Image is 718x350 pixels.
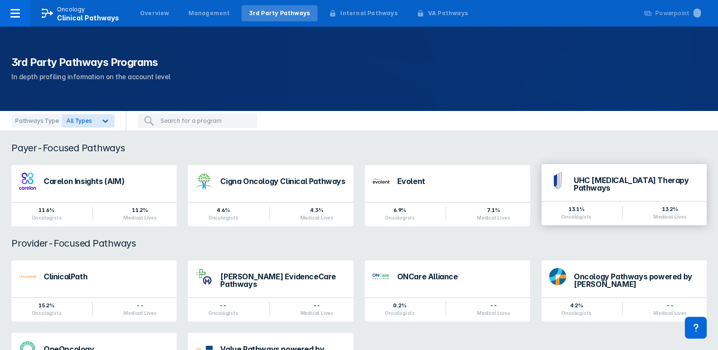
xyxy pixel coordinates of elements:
div: Overview [140,9,169,18]
div: -- [300,302,333,309]
div: 13.1% [561,205,591,213]
div: 11.6% [32,206,62,214]
div: VA Pathways [428,9,468,18]
img: dfci-pathways.png [549,268,566,285]
div: [PERSON_NAME] EvidenceCare Pathways [220,273,345,288]
div: Pathways Type [11,114,62,128]
div: Oncologists [208,215,238,221]
div: UHC [MEDICAL_DATA] Therapy Pathways [574,176,699,192]
div: Oncologists [561,214,591,220]
a: Oncology Pathways powered by [PERSON_NAME]4.2%Oncologists--Medical Lives [541,260,707,322]
div: Oncologists [32,215,62,221]
div: Oncologists [561,310,591,316]
div: 7.1% [477,206,510,214]
div: Medical Lives [477,310,510,316]
div: Powerpoint [655,9,701,18]
div: Medical Lives [653,310,686,316]
div: Oncologists [385,215,415,221]
input: Search for a program [160,117,252,125]
div: -- [477,302,510,309]
img: new-century-health.png [373,173,390,190]
div: 3rd Party Pathways [249,9,310,18]
div: Medical Lives [300,310,333,316]
img: carelon-insights.png [19,173,36,190]
div: Medical Lives [123,215,156,221]
a: Management [181,5,238,21]
div: Medical Lives [300,215,333,221]
div: Medical Lives [653,214,686,220]
div: Oncologists [32,310,62,316]
img: uhc-pathways.png [549,172,566,189]
a: Evolent6.9%Oncologists7.1%Medical Lives [365,165,530,226]
a: UHC [MEDICAL_DATA] Therapy Pathways13.1%Oncologists13.2%Medical Lives [541,165,707,226]
div: 15.2% [32,302,62,309]
a: ClinicalPath15.2%Oncologists--Medical Lives [11,260,177,322]
div: 6.9% [385,206,415,214]
div: 0.2% [385,302,415,309]
div: Internal Pathways [340,9,397,18]
div: Cigna Oncology Clinical Pathways [220,177,345,185]
div: 4.2% [561,302,591,309]
img: oncare-alliance.png [373,268,390,285]
a: Carelon Insights (AIM)11.6%Oncologists11.2%Medical Lives [11,165,177,226]
span: All Types [66,117,92,124]
div: Medical Lives [123,310,156,316]
a: Overview [132,5,177,21]
p: Oncology [57,5,85,14]
div: ClinicalPath [44,273,169,280]
div: Evolent [397,177,522,185]
div: Contact Support [685,317,707,339]
a: [PERSON_NAME] EvidenceCare Pathways--Oncologists--Medical Lives [188,260,353,322]
div: 4.3% [300,206,333,214]
div: Carelon Insights (AIM) [44,177,169,185]
img: moffitt-evidencecare-pathways.png [196,268,213,285]
div: 4.6% [208,206,238,214]
div: Medical Lives [477,215,510,221]
div: -- [208,302,238,309]
div: Oncologists [385,310,415,316]
h1: 3rd Party Pathways Programs [11,55,707,69]
a: 3rd Party Pathways [242,5,318,21]
img: via-oncology.png [19,268,36,285]
p: In depth profiling information on the account level [11,71,707,83]
span: Clinical Pathways [57,14,119,22]
div: Management [188,9,230,18]
div: Oncologists [208,310,238,316]
a: ONCare Alliance0.2%Oncologists--Medical Lives [365,260,530,322]
div: Oncology Pathways powered by [PERSON_NAME] [574,273,699,288]
div: 13.2% [653,205,686,213]
img: cigna-oncology-clinical-pathways.png [196,173,213,190]
div: ONCare Alliance [397,273,522,280]
div: -- [653,302,686,309]
div: 11.2% [123,206,156,214]
div: -- [123,302,156,309]
a: Cigna Oncology Clinical Pathways4.6%Oncologists4.3%Medical Lives [188,165,353,226]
